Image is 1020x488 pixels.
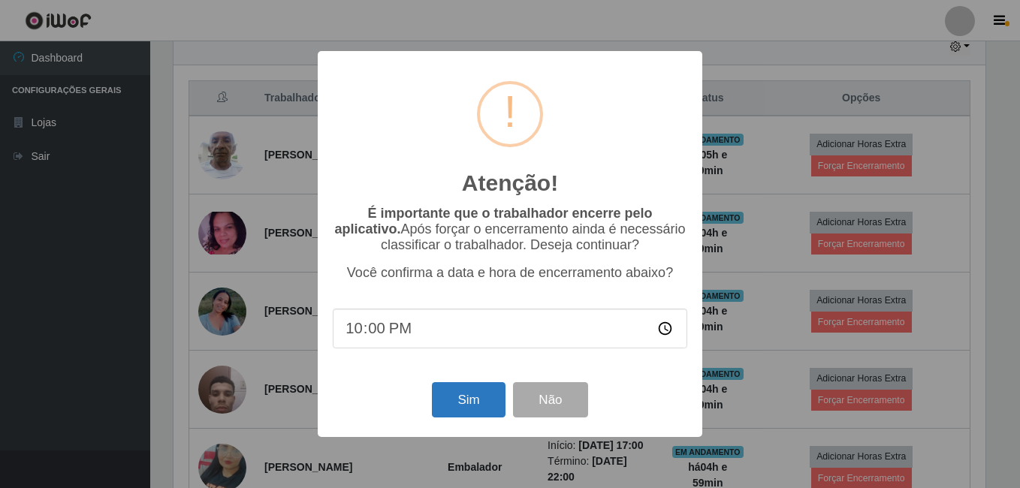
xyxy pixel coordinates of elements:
[432,382,505,417] button: Sim
[334,206,652,236] b: É importante que o trabalhador encerre pelo aplicativo.
[513,382,587,417] button: Não
[333,206,687,253] p: Após forçar o encerramento ainda é necessário classificar o trabalhador. Deseja continuar?
[333,265,687,281] p: Você confirma a data e hora de encerramento abaixo?
[462,170,558,197] h2: Atenção!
